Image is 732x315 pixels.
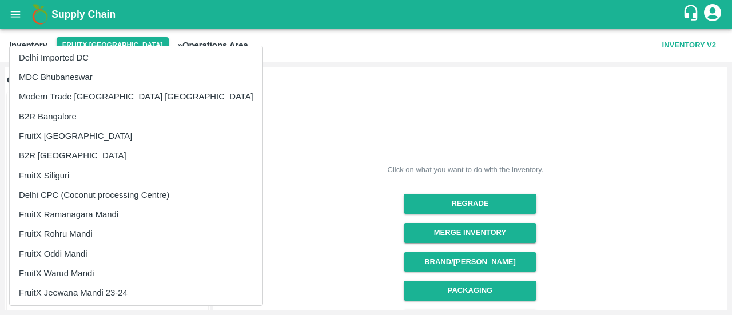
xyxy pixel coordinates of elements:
[10,107,262,126] li: B2R Bangalore
[10,283,262,302] li: FruitX Jeewana Mandi 23-24
[10,244,262,264] li: FruitX Oddi Mandi
[10,166,262,185] li: FruitX Siliguri
[10,224,262,244] li: FruitX Rohru Mandi
[10,48,262,67] li: Delhi Imported DC
[10,185,262,205] li: Delhi CPC (Coconut processing Centre)
[10,205,262,224] li: FruitX Ramanagara Mandi
[10,264,262,283] li: FruitX Warud Mandi
[10,126,262,146] li: FruitX [GEOGRAPHIC_DATA]
[10,87,262,106] li: Modern Trade [GEOGRAPHIC_DATA] [GEOGRAPHIC_DATA]
[10,146,262,165] li: B2R [GEOGRAPHIC_DATA]
[10,67,262,87] li: MDC Bhubaneswar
